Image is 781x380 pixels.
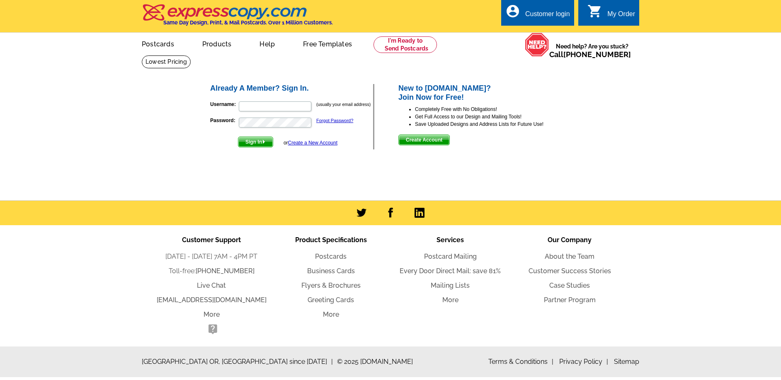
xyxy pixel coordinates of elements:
a: Sitemap [614,358,639,366]
div: My Order [607,10,635,22]
li: Save Uploaded Designs and Address Lists for Future Use! [415,120,572,128]
i: shopping_cart [587,4,602,19]
h4: Same Day Design, Print, & Mail Postcards. Over 1 Million Customers. [163,19,333,26]
div: or [284,139,337,147]
span: Product Specifications [295,236,367,244]
a: Products [189,34,245,53]
small: (usually your email address) [316,102,371,107]
a: [PHONE_NUMBER] [563,50,631,59]
span: Sign In [238,137,273,147]
span: Create Account [399,135,449,145]
a: Every Door Direct Mail: save 81% [400,267,501,275]
h2: New to [DOMAIN_NAME]? Join Now for Free! [398,84,572,102]
a: About the Team [545,253,594,260]
a: Live Chat [197,281,226,289]
a: More [323,310,339,318]
span: Our Company [548,236,592,244]
a: Privacy Policy [559,358,608,366]
button: Sign In [238,137,273,147]
li: Toll-free: [152,266,271,276]
a: Customer Success Stories [529,267,611,275]
a: Same Day Design, Print, & Mail Postcards. Over 1 Million Customers. [142,10,333,26]
img: help [525,33,549,57]
i: account_circle [505,4,520,19]
a: Help [246,34,288,53]
img: button-next-arrow-white.png [262,140,266,144]
a: Postcards [315,253,347,260]
a: Mailing Lists [431,281,470,289]
span: Call [549,50,631,59]
a: Flyers & Brochures [301,281,361,289]
a: shopping_cart My Order [587,9,635,19]
a: Free Templates [290,34,365,53]
a: [PHONE_NUMBER] [196,267,255,275]
a: Forgot Password? [316,118,353,123]
li: Get Full Access to our Design and Mailing Tools! [415,113,572,120]
a: Case Studies [549,281,590,289]
li: [DATE] - [DATE] 7AM - 4PM PT [152,252,271,262]
span: Customer Support [182,236,241,244]
a: More [204,310,220,318]
a: Terms & Conditions [488,358,553,366]
a: Create a New Account [288,140,337,146]
span: © 2025 [DOMAIN_NAME] [337,357,413,367]
li: Completely Free with No Obligations! [415,106,572,113]
span: Need help? Are you stuck? [549,42,635,59]
a: Partner Program [544,296,596,304]
a: More [442,296,458,304]
label: Username: [210,101,238,108]
span: Services [437,236,464,244]
span: [GEOGRAPHIC_DATA] OR, [GEOGRAPHIC_DATA] since [DATE] [142,357,333,367]
a: Postcards [129,34,187,53]
a: [EMAIL_ADDRESS][DOMAIN_NAME] [157,296,267,304]
h2: Already A Member? Sign In. [210,84,373,93]
a: Postcard Mailing [424,253,477,260]
a: account_circle Customer login [505,9,570,19]
div: Customer login [525,10,570,22]
a: Business Cards [307,267,355,275]
label: Password: [210,117,238,124]
button: Create Account [398,135,450,145]
a: Greeting Cards [308,296,354,304]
